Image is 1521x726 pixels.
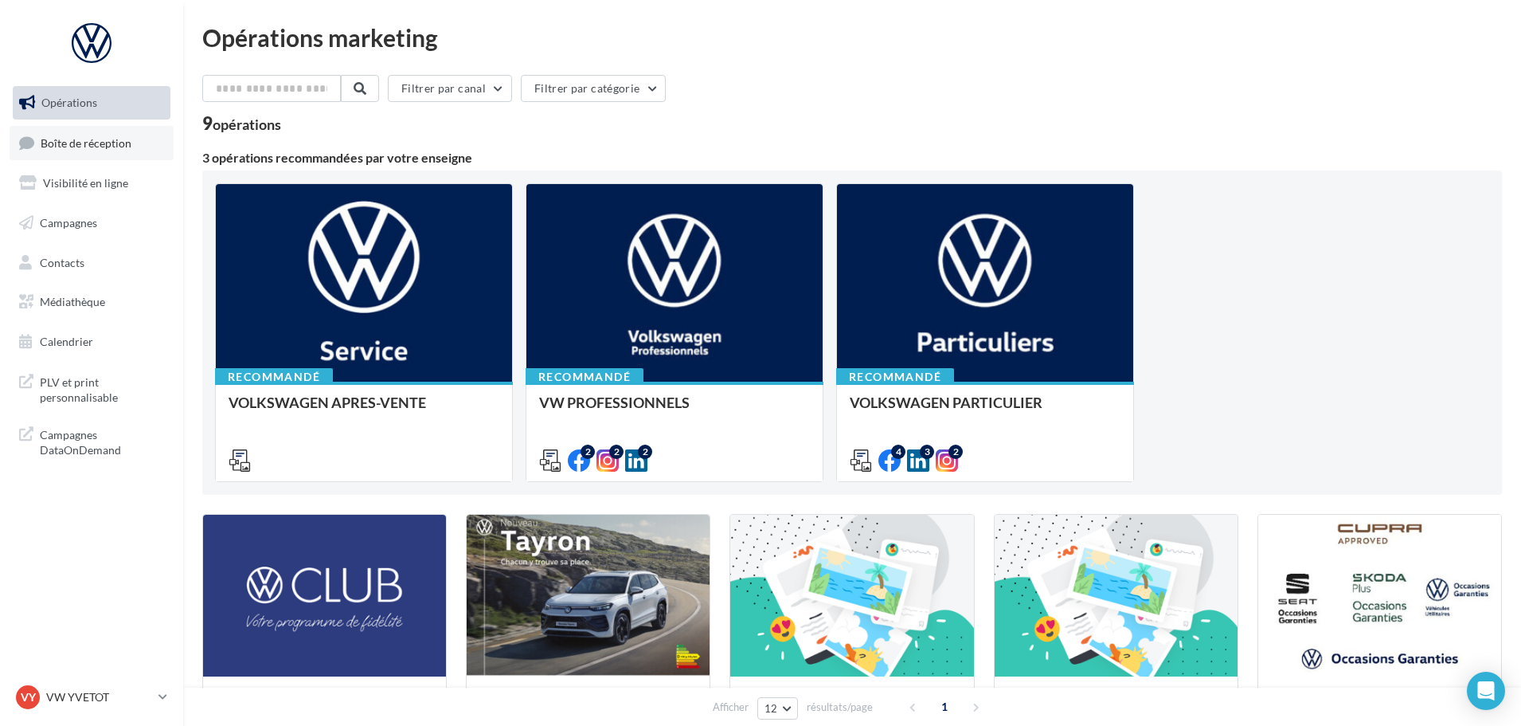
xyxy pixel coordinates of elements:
span: 12 [764,702,778,715]
a: Visibilité en ligne [10,167,174,200]
a: Campagnes DataOnDemand [10,418,174,465]
button: Filtrer par canal [388,75,512,102]
span: VOLKSWAGEN PARTICULIER [850,394,1042,411]
span: résultats/page [807,700,873,715]
div: 3 [920,445,934,459]
p: VW YVETOT [46,689,152,705]
span: Opérations [41,96,97,109]
button: 12 [757,697,798,720]
div: Opérations marketing [202,26,1502,49]
div: Open Intercom Messenger [1467,672,1505,710]
span: Visibilité en ligne [43,176,128,190]
a: Contacts [10,246,174,280]
a: Boîte de réception [10,126,174,160]
a: Opérations [10,86,174,120]
span: Afficher [713,700,749,715]
span: 1 [932,694,957,720]
a: VY VW YVETOT [13,682,170,712]
a: Calendrier [10,325,174,359]
span: Campagnes DataOnDemand [40,424,164,458]
div: 2 [581,445,595,459]
span: VY [21,689,36,705]
div: 9 [202,115,281,132]
div: opérations [213,117,281,131]
a: Médiathèque [10,285,174,319]
span: PLV et print personnalisable [40,371,164,406]
span: Calendrier [40,335,93,348]
span: Contacts [40,255,84,269]
div: 2 [638,445,652,459]
div: 2 [609,445,624,459]
span: Boîte de réception [41,135,131,149]
div: Recommandé [526,368,643,386]
span: Campagnes [40,216,97,230]
span: Médiathèque [40,295,105,308]
button: Filtrer par catégorie [521,75,666,102]
span: VW PROFESSIONNELS [539,394,690,411]
span: VOLKSWAGEN APRES-VENTE [229,394,426,411]
a: PLV et print personnalisable [10,365,174,412]
div: Recommandé [215,368,333,386]
div: Recommandé [836,368,954,386]
div: 2 [948,445,963,459]
a: Campagnes [10,206,174,240]
div: 3 opérations recommandées par votre enseigne [202,151,1502,164]
div: 4 [891,445,905,459]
